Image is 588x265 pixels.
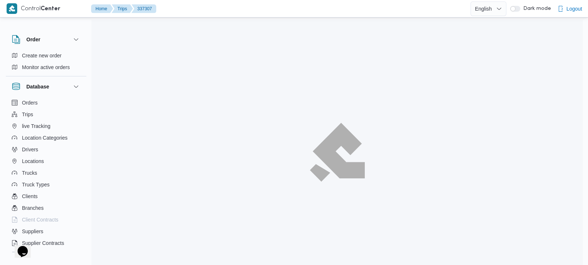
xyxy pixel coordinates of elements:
button: Clients [9,190,83,202]
span: Create new order [22,51,61,60]
span: Drivers [22,145,38,154]
span: live Tracking [22,122,50,130]
button: Supplier Contracts [9,237,83,249]
h3: Order [26,35,40,44]
button: Trips [112,4,133,13]
span: Clients [22,192,38,201]
img: ILLA Logo [310,123,364,181]
div: Order [6,50,86,76]
button: Locations [9,155,83,167]
button: Client Contracts [9,214,83,226]
button: Drivers [9,144,83,155]
span: Client Contracts [22,215,59,224]
span: Suppliers [22,227,43,236]
span: Trucks [22,169,37,177]
img: X8yXhbKr1z7QwAAAABJRU5ErkJggg== [7,3,17,14]
button: Devices [9,249,83,261]
span: Location Categories [22,133,68,142]
div: Database [6,97,86,255]
span: Orders [22,98,38,107]
button: Database [12,82,80,91]
span: Branches [22,204,44,212]
b: Center [41,6,60,12]
button: Logout [555,1,585,16]
span: Locations [22,157,44,166]
button: Home [91,4,113,13]
span: Monitor active orders [22,63,70,72]
button: Location Categories [9,132,83,144]
span: Supplier Contracts [22,239,64,247]
span: Truck Types [22,180,49,189]
span: Trips [22,110,33,119]
button: Create new order [9,50,83,61]
button: Branches [9,202,83,214]
span: Devices [22,250,40,259]
span: Dark mode [520,6,551,12]
button: Trucks [9,167,83,179]
button: Truck Types [9,179,83,190]
button: Orders [9,97,83,109]
button: live Tracking [9,120,83,132]
span: Logout [566,4,582,13]
button: Trips [9,109,83,120]
button: 337307 [131,4,156,13]
button: Monitor active orders [9,61,83,73]
h3: Database [26,82,49,91]
iframe: chat widget [7,236,31,258]
button: Order [12,35,80,44]
button: Suppliers [9,226,83,237]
